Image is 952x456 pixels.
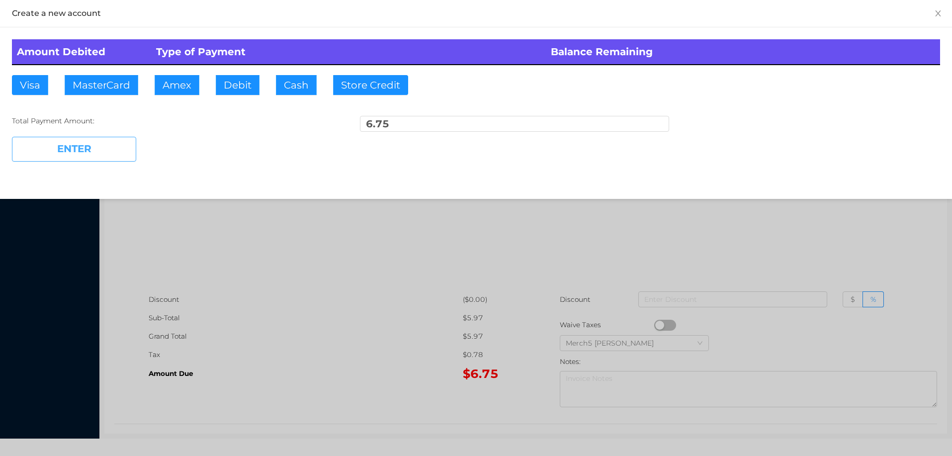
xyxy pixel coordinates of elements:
button: Visa [12,75,48,95]
button: Debit [216,75,260,95]
th: Type of Payment [151,39,545,65]
button: MasterCard [65,75,138,95]
div: Total Payment Amount: [12,116,321,126]
button: Store Credit [333,75,408,95]
button: Cash [276,75,317,95]
i: icon: close [934,9,942,17]
button: Amex [155,75,199,95]
button: ENTER [12,137,136,162]
th: Amount Debited [12,39,151,65]
th: Balance Remaining [546,39,940,65]
div: Create a new account [12,8,940,19]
